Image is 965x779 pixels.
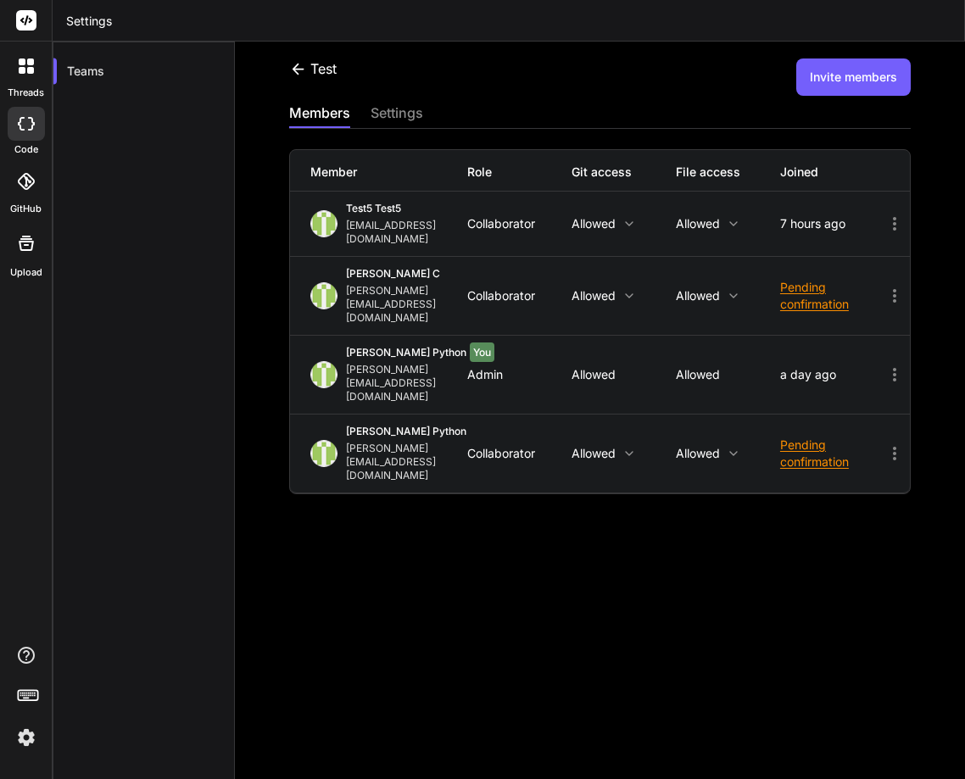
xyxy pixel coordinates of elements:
div: Collaborator [467,447,572,460]
div: Role [467,164,572,181]
div: Collaborator [467,289,572,303]
div: Member [310,164,467,181]
p: Allowed [676,368,780,381]
div: 7 hours ago [780,217,884,231]
div: members [289,103,350,126]
p: Allowed [572,447,676,460]
div: Joined [780,164,884,181]
div: settings [371,103,423,126]
label: Upload [10,265,42,280]
img: settings [12,723,41,752]
div: [EMAIL_ADDRESS][DOMAIN_NAME] [346,219,467,246]
div: File access [676,164,780,181]
span: test5 test5 [346,202,401,214]
button: Invite members [796,58,911,96]
span: [PERSON_NAME] Python [346,346,466,359]
span: You [470,342,494,362]
p: Allowed [572,368,676,381]
p: Allowed [572,289,676,303]
span: [PERSON_NAME] C [346,267,440,280]
div: [PERSON_NAME][EMAIL_ADDRESS][DOMAIN_NAME] [346,363,494,403]
div: Pending confirmation [780,437,884,470]
div: test [289,58,337,79]
div: [PERSON_NAME][EMAIL_ADDRESS][DOMAIN_NAME] [346,442,467,482]
p: Allowed [676,217,780,231]
p: Allowed [572,217,676,231]
div: [PERSON_NAME][EMAIL_ADDRESS][DOMAIN_NAME] [346,284,467,325]
div: Teams [53,53,234,90]
img: profile_image [310,361,337,388]
p: Allowed [676,447,780,460]
label: threads [8,86,44,100]
img: profile_image [310,440,337,467]
img: profile_image [310,282,337,309]
label: code [14,142,38,157]
div: Pending confirmation [780,279,884,313]
div: Admin [467,368,572,381]
label: GitHub [10,202,42,216]
p: Allowed [676,289,780,303]
div: a day ago [780,368,884,381]
img: profile_image [310,210,337,237]
div: Git access [572,164,676,181]
span: [PERSON_NAME] Python [346,425,466,437]
div: Collaborator [467,217,572,231]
